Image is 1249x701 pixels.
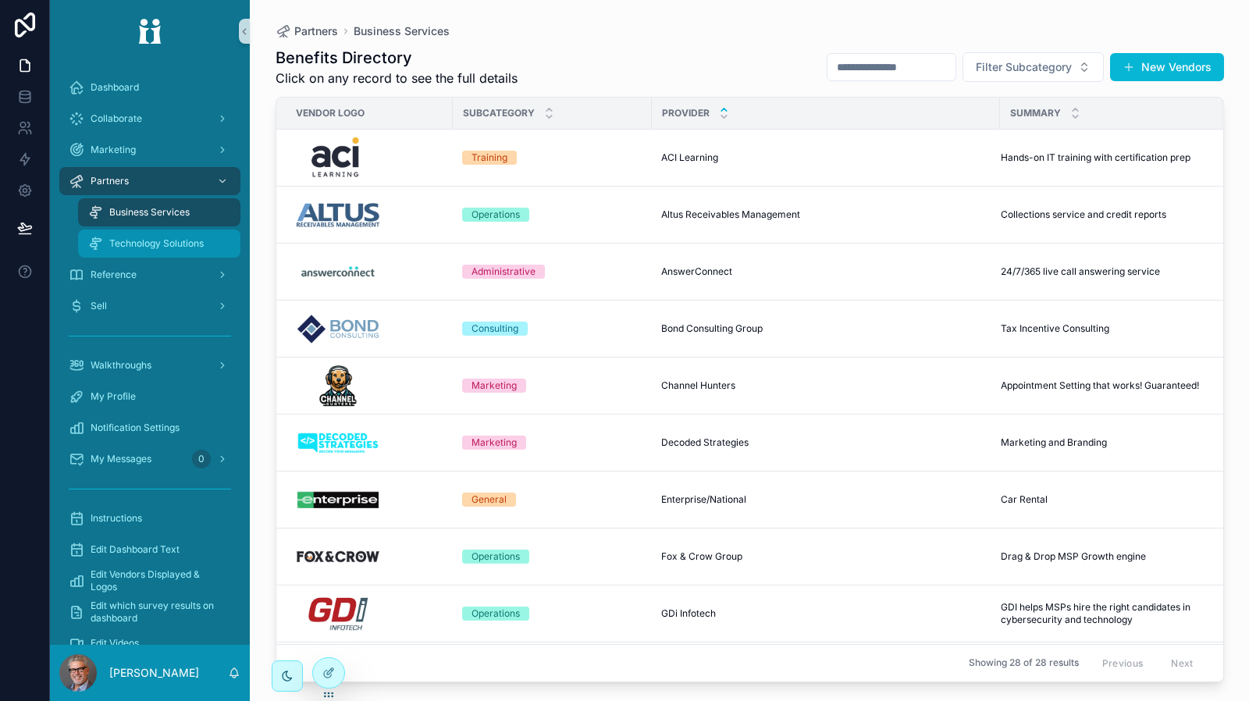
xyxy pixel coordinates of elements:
a: FoxCrow-Portal.png [295,535,443,578]
h1: Benefits Directory [276,47,518,69]
span: Altus Receivables Management [661,208,800,221]
a: Partners [59,167,240,195]
span: 24/7/365 live call answering service [1001,265,1160,278]
a: Answerconnect-Portal.png [295,250,443,294]
span: Provider [662,107,710,119]
span: Instructions [91,512,142,525]
a: Channel Hunters [661,379,991,392]
span: Edit Dashboard Text [91,543,180,556]
span: Partners [91,175,129,187]
span: Dashboard [91,81,139,94]
a: Sell [59,292,240,320]
span: Walkthroughs [91,359,151,372]
a: Collaborate [59,105,240,133]
button: New Vendors [1110,53,1224,81]
span: Technology Solutions [109,237,204,250]
div: Marketing [471,379,517,393]
a: Atlus-Portal.png [295,193,443,237]
span: Click on any record to see the full details [276,69,518,87]
span: Collections service and credit reports [1001,208,1166,221]
a: GDI-Infotech-Portal.png [295,592,443,635]
a: Marketing and Branding [1001,436,1204,449]
span: GDi Infotech [661,607,716,620]
span: Bond Consulting Group [661,322,763,335]
img: App logo [128,19,172,44]
div: Consulting [471,322,518,336]
a: Edit Vendors Displayed & Logos [59,567,240,595]
span: Edit which survey results on dashboard [91,600,225,624]
a: Reference [59,261,240,289]
a: Enterprise-Portal.png [295,478,443,521]
a: Marketing [462,436,642,450]
div: Operations [471,208,520,222]
img: Decoded-Strategies-Portal.png [295,421,382,464]
span: Enterprise/National [661,493,746,506]
a: Decoded-Strategies-Portal.png [295,421,443,464]
a: GDI helps MSPs hire the right candidates in cybersecurity and technology [1001,601,1204,626]
a: Edit Dashboard Text [59,536,240,564]
a: Channel-Hunters-Portal.png [295,364,443,407]
div: Administrative [471,265,536,279]
div: Marketing [471,436,517,450]
a: Collections service and credit reports [1001,208,1204,221]
a: Fox & Crow Group [661,550,991,563]
a: Appointment Setting that works! Guaranteed! [1001,379,1204,392]
span: Tax Incentive Consulting [1001,322,1109,335]
a: Administrative [462,265,642,279]
a: General [462,493,642,507]
span: My Profile [91,390,136,403]
a: Enterprise/National [661,493,991,506]
span: Drag & Drop MSP Growth engine [1001,550,1146,563]
span: Channel Hunters [661,379,735,392]
span: Car Rental [1001,493,1048,506]
a: Business Services [78,198,240,226]
div: 0 [192,450,211,468]
span: ACI Learning [661,151,718,164]
img: Atlus-Portal.png [295,193,382,237]
a: AnswerConnect [661,265,991,278]
a: Technology Solutions [78,230,240,258]
span: Showing 28 of 28 results [969,657,1079,670]
span: Edit Videos [91,637,139,649]
div: Operations [471,607,520,621]
span: My Messages [91,453,151,465]
div: General [471,493,507,507]
a: Operations [462,607,642,621]
a: Marketing [462,379,642,393]
span: Vendor Logo [296,107,365,119]
img: aci-sq.png [295,136,378,180]
span: Hands-on IT training with certification prep [1001,151,1190,164]
a: Consulting [462,322,642,336]
a: ACI Learning [661,151,991,164]
a: aci-sq.png [295,136,443,180]
div: Training [471,151,507,165]
img: GDI-Infotech-Portal.png [295,592,382,635]
a: GDi Infotech [661,607,991,620]
a: Car Rental [1001,493,1204,506]
img: Channel-Hunters-Portal.png [295,364,382,407]
img: Enterprise-Portal.png [295,478,382,521]
a: Decoded Strategies [661,436,991,449]
p: [PERSON_NAME] [109,665,199,681]
img: FoxCrow-Portal.png [295,535,382,578]
img: Bond-Consulting-Portal.png [295,307,382,350]
a: Partners [276,23,338,39]
a: Tax Incentive Consulting [1001,322,1204,335]
a: Edit Videos [59,629,240,657]
span: Subcategory [463,107,535,119]
a: Notification Settings [59,414,240,442]
span: Marketing and Branding [1001,436,1107,449]
a: Dashboard [59,73,240,101]
a: Altus Receivables Management [661,208,991,221]
a: Bond Consulting Group [661,322,991,335]
span: Edit Vendors Displayed & Logos [91,568,225,593]
span: Notification Settings [91,422,180,434]
a: Walkthroughs [59,351,240,379]
a: 24/7/365 live call answering service [1001,265,1204,278]
button: Select Button [963,52,1104,82]
a: My Profile [59,383,240,411]
span: Reference [91,269,137,281]
span: Filter Subcategory [976,59,1072,75]
span: Business Services [354,23,450,39]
